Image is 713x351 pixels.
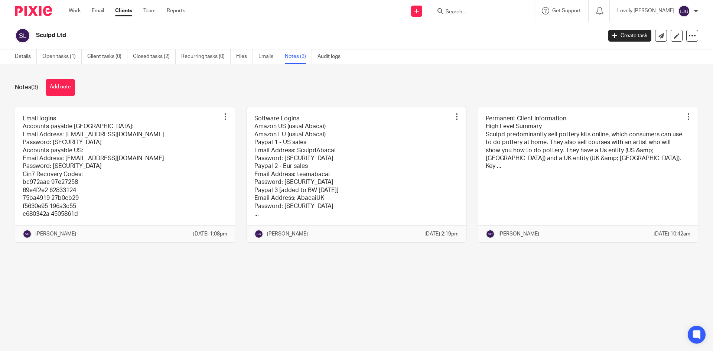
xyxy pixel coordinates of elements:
[318,49,346,64] a: Audit logs
[143,7,156,14] a: Team
[608,30,651,42] a: Create task
[35,230,76,238] p: [PERSON_NAME]
[42,49,82,64] a: Open tasks (1)
[31,84,38,90] span: (3)
[445,9,512,16] input: Search
[617,7,674,14] p: Lovely [PERSON_NAME]
[424,230,459,238] p: [DATE] 2:19pm
[267,230,308,238] p: [PERSON_NAME]
[181,49,231,64] a: Recurring tasks (0)
[258,49,279,64] a: Emails
[254,230,263,238] img: svg%3E
[46,79,75,96] button: Add note
[236,49,253,64] a: Files
[15,6,52,16] img: Pixie
[678,5,690,17] img: svg%3E
[167,7,185,14] a: Reports
[92,7,104,14] a: Email
[23,230,32,238] img: svg%3E
[285,49,312,64] a: Notes (3)
[498,230,539,238] p: [PERSON_NAME]
[36,32,485,39] h2: Sculpd Ltd
[115,7,132,14] a: Clients
[552,8,581,13] span: Get Support
[193,230,227,238] p: [DATE] 1:08pm
[486,230,495,238] img: svg%3E
[133,49,176,64] a: Closed tasks (2)
[87,49,127,64] a: Client tasks (0)
[15,84,38,91] h1: Notes
[15,49,37,64] a: Details
[69,7,81,14] a: Work
[654,230,690,238] p: [DATE] 10:42am
[15,28,30,43] img: svg%3E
